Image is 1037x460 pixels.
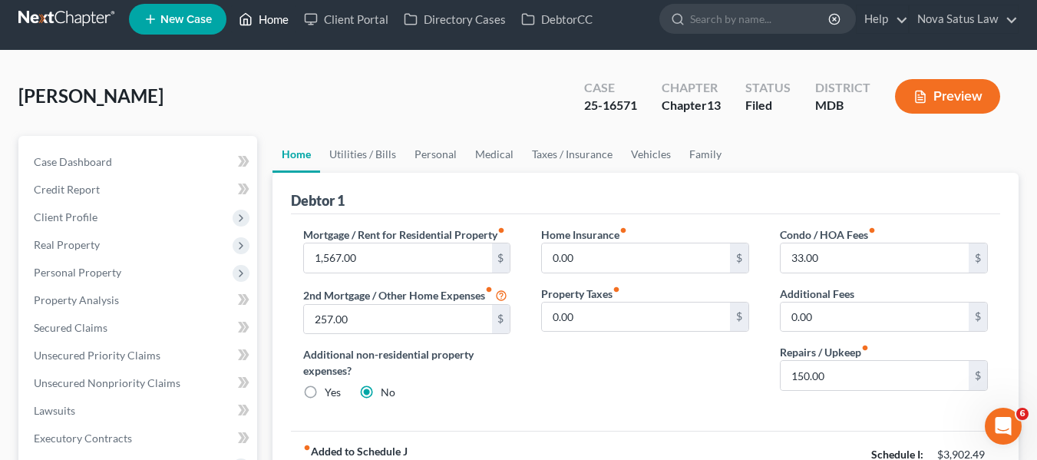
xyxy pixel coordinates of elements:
[969,243,987,273] div: $
[485,286,493,293] i: fiber_manual_record
[381,385,395,400] label: No
[21,148,257,176] a: Case Dashboard
[21,176,257,204] a: Credit Report
[466,136,523,173] a: Medical
[34,432,132,445] span: Executory Contracts
[780,227,876,243] label: Condo / HOA Fees
[745,97,791,114] div: Filed
[34,266,121,279] span: Personal Property
[707,98,721,112] span: 13
[690,5,831,33] input: Search by name...
[231,5,296,33] a: Home
[868,227,876,234] i: fiber_manual_record
[21,397,257,425] a: Lawsuits
[272,136,320,173] a: Home
[21,342,257,369] a: Unsecured Priority Claims
[497,227,505,234] i: fiber_manual_record
[291,191,345,210] div: Debtor 1
[584,79,637,97] div: Case
[780,286,854,302] label: Additional Fees
[21,369,257,397] a: Unsecured Nonpriority Claims
[1016,408,1029,420] span: 6
[304,243,492,273] input: --
[895,79,1000,114] button: Preview
[405,136,466,173] a: Personal
[541,227,627,243] label: Home Insurance
[730,243,748,273] div: $
[34,210,97,223] span: Client Profile
[21,425,257,452] a: Executory Contracts
[34,293,119,306] span: Property Analysis
[34,155,112,168] span: Case Dashboard
[584,97,637,114] div: 25-16571
[18,84,163,107] span: [PERSON_NAME]
[296,5,396,33] a: Client Portal
[815,79,870,97] div: District
[34,183,100,196] span: Credit Report
[303,444,311,452] i: fiber_manual_record
[781,243,969,273] input: --
[745,79,791,97] div: Status
[303,227,505,243] label: Mortgage / Rent for Residential Property
[514,5,600,33] a: DebtorCC
[613,286,620,293] i: fiber_manual_record
[492,305,510,334] div: $
[910,5,1018,33] a: Nova Satus Law
[34,321,107,334] span: Secured Claims
[969,361,987,390] div: $
[542,243,730,273] input: --
[21,314,257,342] a: Secured Claims
[619,227,627,234] i: fiber_manual_record
[320,136,405,173] a: Utilities / Bills
[34,404,75,417] span: Lawsuits
[857,5,908,33] a: Help
[160,14,212,25] span: New Case
[781,361,969,390] input: --
[969,303,987,332] div: $
[492,243,510,273] div: $
[985,408,1022,445] iframe: Intercom live chat
[396,5,514,33] a: Directory Cases
[541,286,620,302] label: Property Taxes
[662,79,721,97] div: Chapter
[523,136,622,173] a: Taxes / Insurance
[303,346,511,379] label: Additional non-residential property expenses?
[34,349,160,362] span: Unsecured Priority Claims
[304,305,492,334] input: --
[34,238,100,251] span: Real Property
[781,303,969,332] input: --
[815,97,870,114] div: MDB
[325,385,341,400] label: Yes
[542,303,730,332] input: --
[730,303,748,332] div: $
[303,286,507,304] label: 2nd Mortgage / Other Home Expenses
[34,376,180,389] span: Unsecured Nonpriority Claims
[861,344,869,352] i: fiber_manual_record
[680,136,731,173] a: Family
[21,286,257,314] a: Property Analysis
[622,136,680,173] a: Vehicles
[662,97,721,114] div: Chapter
[780,344,869,360] label: Repairs / Upkeep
